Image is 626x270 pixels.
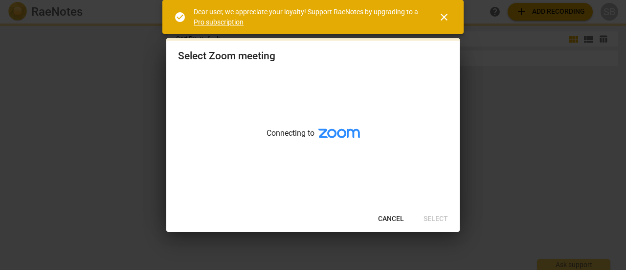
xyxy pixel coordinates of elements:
[370,210,412,228] button: Cancel
[432,5,456,29] button: Close
[194,18,244,26] a: Pro subscription
[194,7,421,27] div: Dear user, we appreciate your loyalty! Support RaeNotes by upgrading to a
[178,50,275,62] div: Select Zoom meeting
[166,72,460,206] div: Connecting to
[378,214,404,224] span: Cancel
[174,11,186,23] span: check_circle
[438,11,450,23] span: close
